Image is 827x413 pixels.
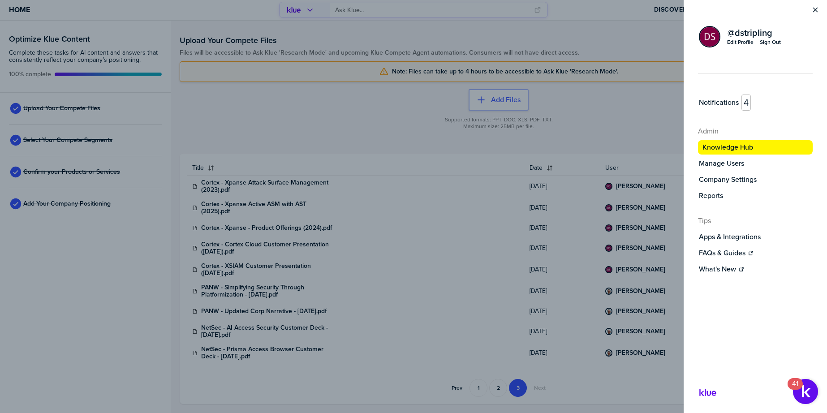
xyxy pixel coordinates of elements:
div: Sign Out [760,39,781,46]
button: Apps & Integrations [698,232,813,242]
a: Company Settings [698,174,813,185]
label: Company Settings [699,175,757,184]
label: FAQs & Guides [699,249,745,258]
a: FAQs & Guides [698,248,813,258]
button: Open Resource Center, 41 new notifications [793,379,818,404]
a: Edit Profile [727,38,754,46]
label: Notifications [699,98,739,107]
label: Apps & Integrations [699,232,761,241]
button: Reports [698,190,813,201]
span: 4 [741,95,751,111]
label: Manage Users [699,159,744,168]
label: Knowledge Hub [702,143,753,152]
a: Notifications4 [698,94,813,112]
span: @ dstripling [728,28,772,37]
button: Sign Out [759,38,781,46]
button: Knowledge Hub [698,140,813,155]
div: Denny Stripling [699,26,720,47]
div: Edit Profile [727,39,754,46]
a: What's New [698,264,813,275]
h4: Tips [698,215,813,226]
div: 41 [792,384,798,396]
label: Reports [699,191,723,200]
a: @dstripling [727,27,781,38]
a: Manage Users [698,158,813,169]
h4: Admin [698,126,813,137]
label: What's New [699,265,736,274]
img: c8dd91ea4271c44a822c3a78e4bc3840-sml.png [700,27,719,47]
button: Close Menu [811,5,820,14]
